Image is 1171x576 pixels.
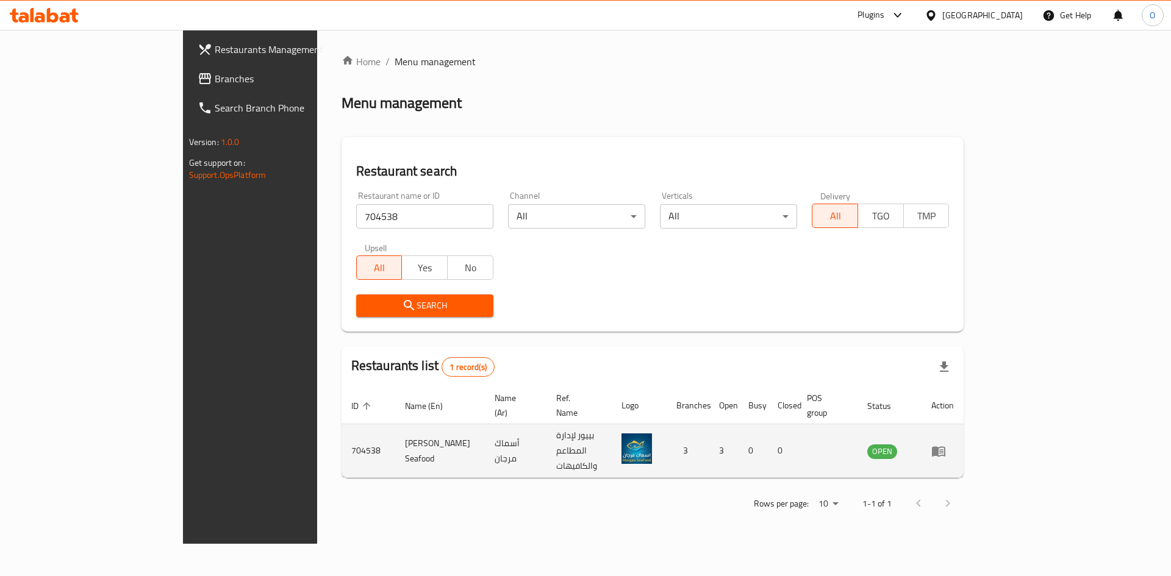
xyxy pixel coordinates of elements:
div: Export file [929,352,959,382]
span: Ref. Name [556,391,597,420]
span: 1.0.0 [221,134,240,150]
th: Action [922,387,964,424]
span: TMP [909,207,945,225]
a: Support.OpsPlatform [189,167,267,183]
div: [GEOGRAPHIC_DATA] [942,9,1023,22]
span: Get support on: [189,155,245,171]
span: Name (Ar) [495,391,532,420]
div: All [508,204,645,229]
a: Branches [188,64,379,93]
span: OPEN [867,444,897,458]
span: All [362,259,398,277]
h2: Restaurants list [351,357,495,377]
span: Name (En) [405,399,459,413]
th: Open [709,387,739,424]
button: All [812,204,858,228]
td: 0 [768,424,797,478]
div: OPEN [867,444,897,459]
span: No [453,259,489,277]
button: Search [356,294,493,317]
span: All [817,207,853,225]
p: 1-1 of 1 [862,496,892,511]
span: Search [366,298,484,313]
span: 1 record(s) [442,361,494,373]
button: TGO [858,204,904,228]
td: بييور لإدارة المطاعم والكافيهات [546,424,612,478]
button: All [356,255,403,280]
label: Delivery [820,191,851,200]
h2: Restaurant search [356,162,950,180]
li: / [385,54,390,69]
nav: breadcrumb [342,54,964,69]
td: 0 [739,424,768,478]
span: Restaurants Management [215,42,369,57]
td: 3 [667,424,709,478]
table: enhanced table [342,387,964,478]
button: Yes [401,255,448,280]
button: No [447,255,493,280]
span: Version: [189,134,219,150]
div: All [660,204,797,229]
th: Busy [739,387,768,424]
span: POS group [807,391,843,420]
span: Menu management [395,54,476,69]
button: TMP [903,204,950,228]
span: TGO [863,207,899,225]
span: Yes [407,259,443,277]
span: O [1150,9,1155,22]
td: أسماك مرجان [485,424,546,478]
a: Search Branch Phone [188,93,379,123]
span: ID [351,399,374,413]
div: Plugins [858,8,884,23]
a: Restaurants Management [188,35,379,64]
h2: Menu management [342,93,462,113]
p: Rows per page: [754,496,809,511]
td: [PERSON_NAME] Seafood [395,424,485,478]
label: Upsell [365,243,387,252]
th: Logo [612,387,667,424]
input: Search for restaurant name or ID.. [356,204,493,229]
span: Search Branch Phone [215,101,369,115]
th: Closed [768,387,797,424]
div: Rows per page: [814,495,843,513]
th: Branches [667,387,709,424]
span: Branches [215,71,369,86]
td: 3 [709,424,739,478]
img: Morgan Seafood [621,433,652,464]
span: Status [867,399,907,413]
